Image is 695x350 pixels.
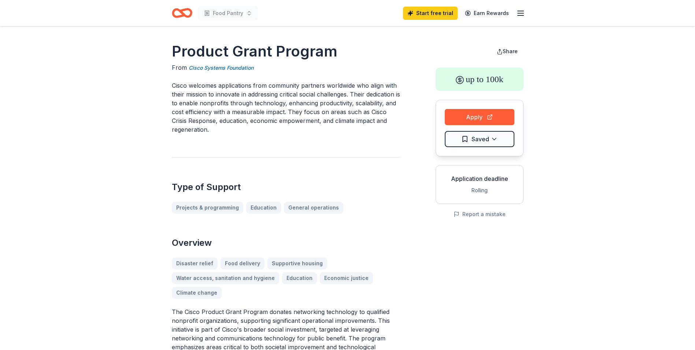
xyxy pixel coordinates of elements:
[172,4,192,22] a: Home
[172,41,400,62] h1: Product Grant Program
[198,6,258,21] button: Food Pantry
[284,202,343,214] a: General operations
[172,202,243,214] a: Projects & programming
[503,48,518,54] span: Share
[472,134,489,144] span: Saved
[172,237,400,249] h2: Overview
[172,181,400,193] h2: Type of Support
[445,131,514,147] button: Saved
[454,210,506,219] button: Report a mistake
[442,186,517,195] div: Rolling
[442,174,517,183] div: Application deadline
[172,63,400,72] div: From
[436,68,524,91] div: up to 100k
[461,7,513,20] a: Earn Rewards
[213,9,243,18] span: Food Pantry
[403,7,458,20] a: Start free trial
[189,63,254,72] a: Cisco Systems Foundation
[445,109,514,125] button: Apply
[246,202,281,214] a: Education
[491,44,524,59] button: Share
[172,81,400,134] p: Cisco welcomes applications from community partners worldwide who align with their mission to inn...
